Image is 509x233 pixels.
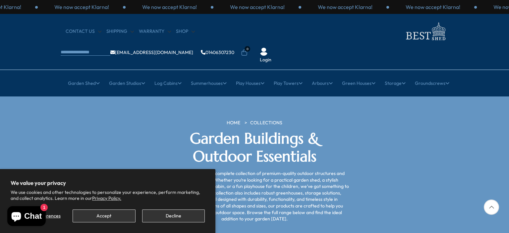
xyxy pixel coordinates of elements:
a: Garden Shed [68,75,100,91]
div: 3 / 3 [38,3,126,11]
a: Storage [385,75,406,91]
p: We now accept Klarna! [406,3,460,11]
inbox-online-store-chat: Shopify online store chat [5,206,48,228]
a: Arbours [312,75,333,91]
div: 1 / 3 [126,3,213,11]
a: Log Cabins [154,75,182,91]
a: Privacy Policy. [92,195,121,201]
a: 0 [241,49,248,56]
p: Welcome to Best Shed’s complete collection of premium-quality outdoor structures and garden must-... [160,170,349,222]
a: Play Houses [236,75,264,91]
p: We use cookies and other technologies to personalize your experience, perform marketing, and coll... [11,189,205,201]
a: CONTACT US [66,28,101,35]
p: We now accept Klarna! [142,3,197,11]
p: We now accept Klarna! [318,3,372,11]
div: 3 / 3 [301,3,389,11]
a: Shop [176,28,195,35]
p: We now accept Klarna! [54,3,109,11]
a: COLLECTIONS [250,120,282,126]
h2: Garden Buildings & Outdoor Essentials [160,130,349,165]
a: Green Houses [342,75,375,91]
h2: We value your privacy [11,180,205,186]
a: [EMAIL_ADDRESS][DOMAIN_NAME] [110,50,193,55]
a: Play Towers [274,75,303,91]
a: Garden Studios [109,75,145,91]
button: Accept [73,209,135,222]
img: logo [402,21,448,42]
a: Login [260,57,271,63]
a: 01406307230 [201,50,234,55]
a: Groundscrews [415,75,449,91]
a: HOME [227,120,240,126]
div: 2 / 3 [213,3,301,11]
p: We now accept Klarna! [230,3,285,11]
a: Summerhouses [191,75,227,91]
a: Warranty [139,28,171,35]
span: 0 [245,46,250,52]
button: Decline [142,209,205,222]
a: Shipping [106,28,134,35]
div: 1 / 3 [389,3,477,11]
img: User Icon [260,48,268,56]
